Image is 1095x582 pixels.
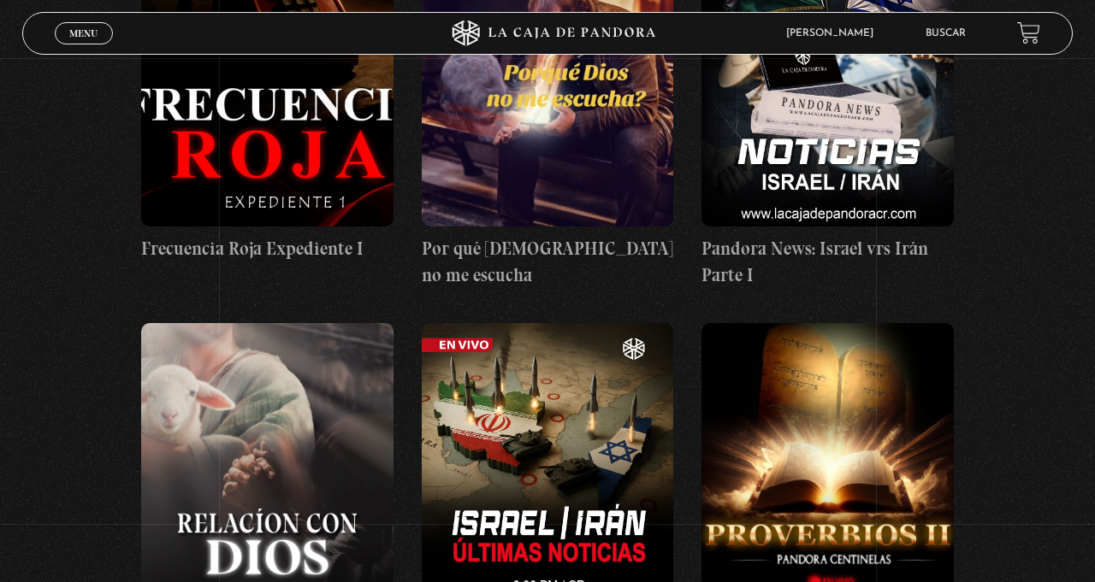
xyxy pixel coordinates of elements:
span: Menu [69,28,98,38]
h4: Por qué [DEMOGRAPHIC_DATA] no me escucha [422,235,674,289]
h4: Pandora News: Israel vrs Irán Parte I [701,235,954,289]
a: View your shopping cart [1017,21,1040,44]
h4: Frecuencia Roja Expediente I [141,235,394,262]
span: Cerrar [64,42,104,54]
span: [PERSON_NAME] [778,28,891,38]
a: Buscar [926,28,966,38]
